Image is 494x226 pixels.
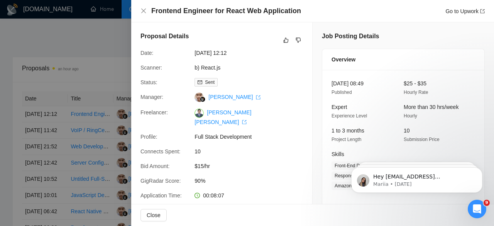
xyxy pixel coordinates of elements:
[332,182,372,190] span: Amazon Cognito
[480,9,485,14] span: export
[140,109,168,116] span: Freelancer:
[256,95,261,100] span: export
[140,32,189,41] h5: Proposal Details
[404,113,417,119] span: Hourly
[34,22,133,136] span: Hey [EMAIL_ADDRESS][DOMAIN_NAME], Looks like your Upwork agency 3Brain Technolabs Private Limited...
[195,162,310,170] span: $15/hr
[208,94,261,100] a: [PERSON_NAME] export
[332,113,367,119] span: Experience Level
[195,147,310,156] span: 10
[332,127,364,134] span: 1 to 3 months
[468,200,486,218] iframe: Intercom live chat
[404,127,410,134] span: 10
[195,133,310,141] span: Full Stack Development
[140,8,147,14] span: close
[195,193,200,198] span: clock-circle
[140,192,182,199] span: Application Time:
[140,163,170,169] span: Bid Amount:
[242,120,247,124] span: export
[296,37,301,43] span: dislike
[140,65,162,71] span: Scanner:
[195,109,251,125] a: [PERSON_NAME] [PERSON_NAME] export
[484,200,490,206] span: 9
[205,80,215,85] span: Sent
[203,192,224,199] span: 00:08:07
[332,172,377,180] span: Responsive Design
[140,148,181,155] span: Connects Spent:
[195,65,220,71] a: b) React.js
[140,94,163,100] span: Manager:
[198,80,202,85] span: mail
[294,36,303,45] button: dislike
[200,97,205,102] img: gigradar-bm.png
[151,6,301,16] h4: Frontend Engineer for React Web Application
[332,80,364,87] span: [DATE] 08:49
[322,32,379,41] h5: Job Posting Details
[340,151,494,205] iframe: Intercom notifications message
[445,8,485,14] a: Go to Upworkexport
[140,79,157,85] span: Status:
[404,104,458,110] span: More than 30 hrs/week
[283,37,289,43] span: like
[404,80,426,87] span: $25 - $35
[195,109,204,118] img: c1RPiVo6mRFR6BN7zoJI2yUK906y9LnLzoARGoO75PPeKwuOSWmoT69oZKPhhgZsWc
[332,137,361,142] span: Project Length
[281,36,291,45] button: like
[404,137,440,142] span: Submission Price
[140,50,153,56] span: Date:
[140,134,157,140] span: Profile:
[195,177,310,185] span: 90%
[147,211,161,219] span: Close
[332,161,387,170] span: Front-End Development
[140,178,181,184] span: GigRadar Score:
[332,55,355,64] span: Overview
[140,209,167,221] button: Close
[195,49,310,57] span: [DATE] 12:12
[34,30,133,37] p: Message from Mariia, sent 2w ago
[404,90,428,95] span: Hourly Rate
[332,104,347,110] span: Expert
[140,8,147,14] button: Close
[332,90,352,95] span: Published
[332,151,344,157] span: Skills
